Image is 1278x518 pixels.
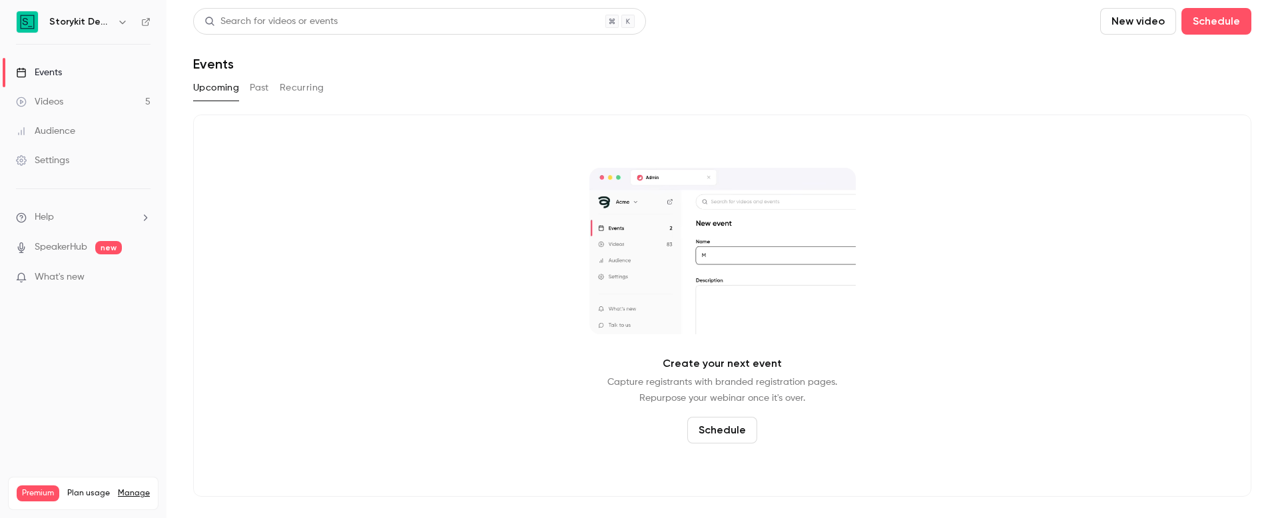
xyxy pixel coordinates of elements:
div: Search for videos or events [204,15,338,29]
div: Videos [16,95,63,109]
span: Plan usage [67,488,110,499]
span: What's new [35,270,85,284]
button: New video [1100,8,1176,35]
img: Storykit Deep Dives [17,11,38,33]
button: Schedule [687,417,757,443]
button: Past [250,77,269,99]
h6: Storykit Deep Dives [49,15,112,29]
span: Premium [17,485,59,501]
a: SpeakerHub [35,240,87,254]
div: Audience [16,125,75,138]
span: Help [35,210,54,224]
h1: Events [193,56,234,72]
span: new [95,241,122,254]
div: Settings [16,154,69,167]
button: Upcoming [193,77,239,99]
button: Schedule [1181,8,1251,35]
a: Manage [118,488,150,499]
p: Create your next event [663,356,782,372]
li: help-dropdown-opener [16,210,151,224]
iframe: Noticeable Trigger [135,272,151,284]
button: Recurring [280,77,324,99]
p: Capture registrants with branded registration pages. Repurpose your webinar once it's over. [607,374,837,406]
div: Events [16,66,62,79]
